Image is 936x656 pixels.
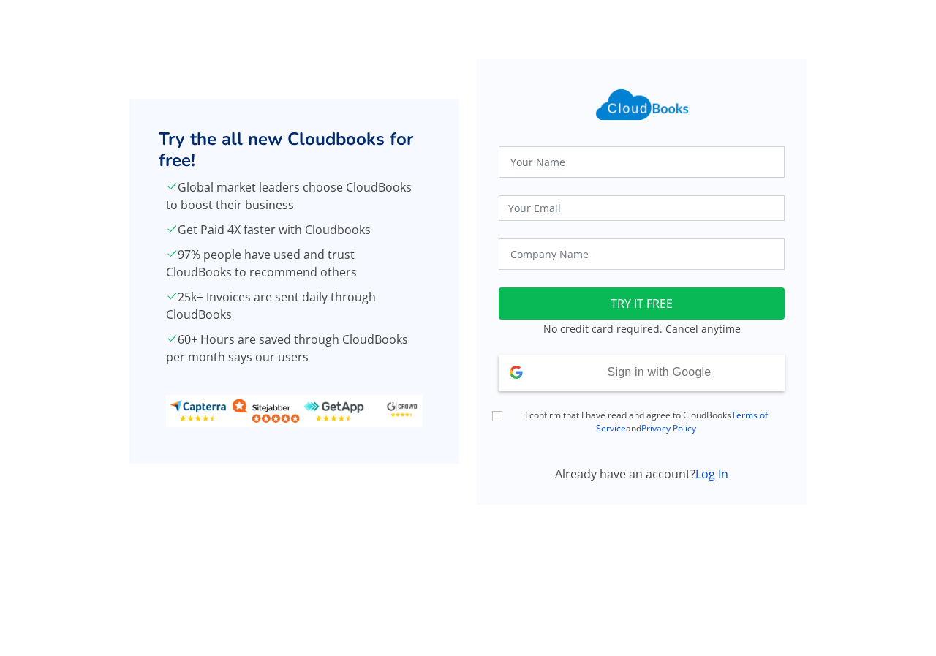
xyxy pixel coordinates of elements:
span: Sign in with Google [608,366,712,378]
input: Company Name [499,238,785,270]
a: Privacy Policy [641,422,696,434]
div: Already have an account? [490,465,793,483]
a: Log In [695,466,728,482]
p: Global market leaders choose CloudBooks to boost their business [166,178,423,214]
p: Get Paid 4X faster with Cloudbooks [166,221,423,238]
p: 97% people have used and trust CloudBooks to recommend others [166,246,423,281]
input: Your Email [499,195,785,221]
p: 25k+ Invoices are sent daily through CloudBooks [166,288,423,323]
small: No credit card required. Cancel anytime [543,322,741,336]
img: Cloudbooks Logo [587,80,697,129]
a: Terms of Service [596,409,768,434]
button: TRY IT FREE [499,287,785,320]
img: ratings_banner.png [166,395,423,427]
label: I confirm that I have read and agree to CloudBooks and [507,409,785,435]
h2: Try the all new Cloudbooks for free! [159,129,430,171]
p: 60+ Hours are saved through CloudBooks per month says our users [166,331,423,366]
input: Your Name [499,146,785,178]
